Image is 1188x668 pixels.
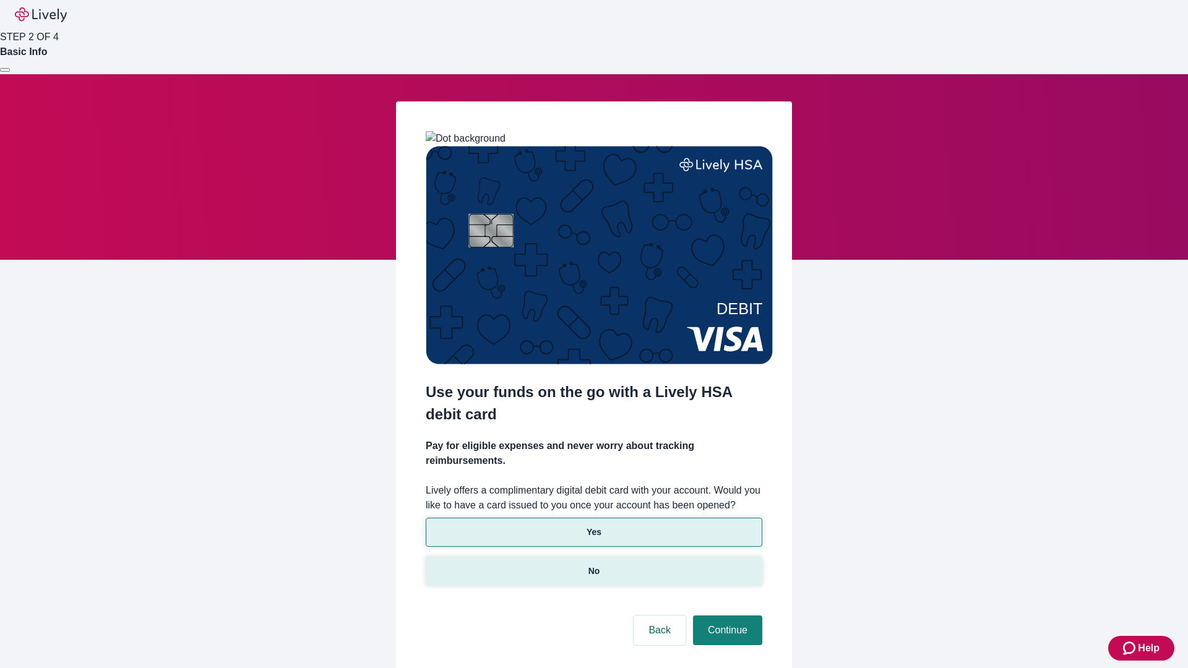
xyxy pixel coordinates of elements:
[426,483,762,513] label: Lively offers a complimentary digital debit card with your account. Would you like to have a card...
[426,381,762,426] h2: Use your funds on the go with a Lively HSA debit card
[634,615,686,645] button: Back
[15,7,67,22] img: Lively
[1138,641,1160,656] span: Help
[1108,636,1174,661] button: Zendesk support iconHelp
[426,557,762,586] button: No
[426,439,762,468] h4: Pay for eligible expenses and never worry about tracking reimbursements.
[1123,641,1138,656] svg: Zendesk support icon
[426,146,773,364] img: Debit card
[426,518,762,547] button: Yes
[588,565,600,578] p: No
[693,615,762,645] button: Continue
[587,526,601,539] p: Yes
[426,131,506,146] img: Dot background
